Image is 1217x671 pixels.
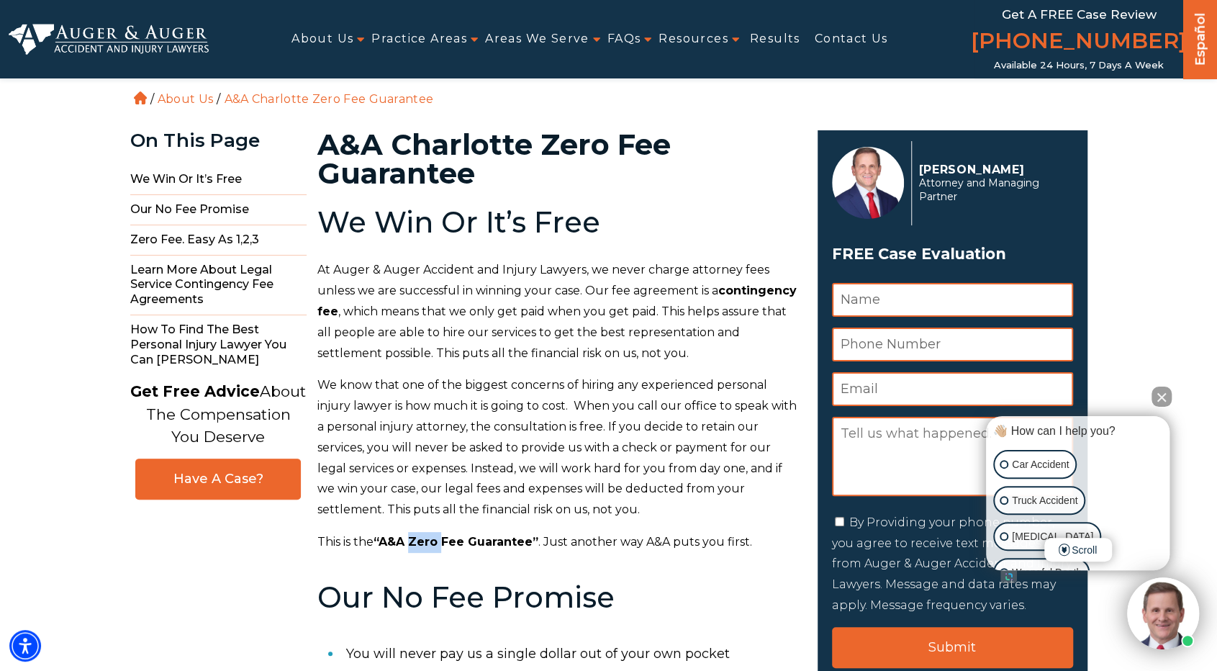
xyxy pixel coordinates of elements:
[971,25,1187,60] a: [PHONE_NUMBER]
[919,163,1065,176] p: [PERSON_NAME]
[317,260,800,364] p: At Auger & Auger Accident and Injury Lawyers, we never charge attorney fees unless we are success...
[1012,528,1093,546] p: [MEDICAL_DATA]
[832,283,1073,317] input: Name
[291,23,353,55] a: About Us
[607,23,641,55] a: FAQs
[317,284,797,318] strong: contingency fee
[990,423,1166,439] div: 👋🏼 How can I help you?
[1012,456,1069,474] p: Car Accident
[485,23,589,55] a: Areas We Serve
[135,459,301,500] a: Have A Case?
[659,23,728,55] a: Resources
[371,23,467,55] a: Practice Areas
[994,60,1164,71] span: Available 24 Hours, 7 Days a Week
[832,147,904,219] img: Herbert Auger
[374,535,538,549] strong: “A&A Zero Fee Guarantee”
[1012,492,1077,510] p: Truck Accident
[134,91,147,104] a: Home
[317,375,800,521] p: We know that one of the biggest concerns of hiring any experienced personal injury lawyer is how ...
[1002,7,1157,22] span: Get a FREE Case Review
[130,195,307,225] span: Our No Fee Promise
[832,240,1073,268] span: FREE Case Evaluation
[1127,577,1199,649] img: Intaker widget Avatar
[815,23,888,55] a: Contact Us
[9,24,209,54] img: Auger & Auger Accident and Injury Lawyers Logo
[130,256,307,315] span: Learn More about Legal Service Contingency Fee Agreements
[130,382,260,400] strong: Get Free Advice
[1012,564,1082,582] p: Wrongful Death
[832,515,1072,612] label: By Providing your phone number, you agree to receive text messages from Auger & Auger Accident an...
[317,582,800,613] h2: Our No Fee Promise
[130,130,307,151] div: On This Page
[130,380,306,449] p: About The Compensation You Deserve
[919,176,1065,204] span: Attorney and Managing Partner
[832,328,1073,361] input: Phone Number
[317,130,800,188] h1: A&A Charlotte Zero Fee Guarantee
[9,630,41,662] div: Accessibility Menu
[130,225,307,256] span: Zero Fee. Easy as 1,2,3
[130,165,307,195] span: We Win Or It’s Free
[130,315,307,374] span: How to Find the Best Personal Injury Lawyer You Can [PERSON_NAME]
[1152,387,1172,407] button: Close Intaker Chat Widget
[832,627,1073,668] input: Submit
[1000,570,1017,583] a: Open intaker chat
[150,471,286,487] span: Have A Case?
[317,532,800,553] p: This is the . Just another way A&A puts you first.
[1044,538,1112,562] span: Scroll
[158,92,213,106] a: About Us
[832,372,1073,406] input: Email
[221,92,438,106] li: A&A Charlotte Zero Fee Guarantee
[317,207,800,238] h2: We Win Or It’s Free
[750,23,800,55] a: Results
